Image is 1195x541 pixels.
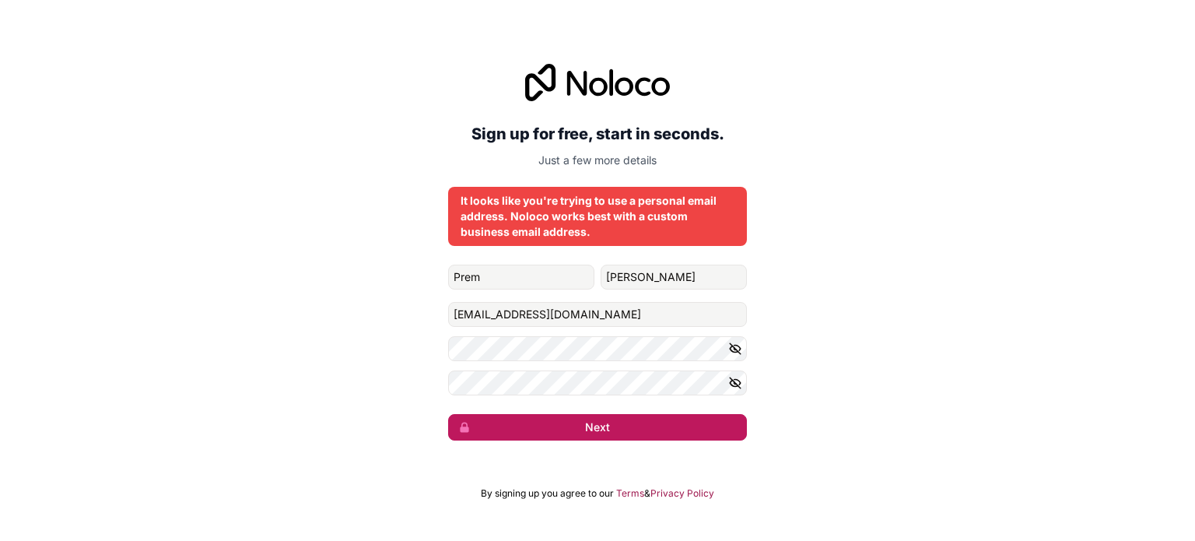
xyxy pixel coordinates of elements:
[448,302,747,327] input: Email address
[616,487,644,500] a: Terms
[448,265,594,290] input: given-name
[461,193,734,240] div: It looks like you're trying to use a personal email address. Noloco works best with a custom busi...
[448,153,747,168] p: Just a few more details
[644,487,650,500] span: &
[448,120,747,148] h2: Sign up for free, start in seconds.
[650,487,714,500] a: Privacy Policy
[448,336,747,361] input: Password
[481,487,614,500] span: By signing up you agree to our
[448,414,747,441] button: Next
[448,371,747,395] input: Confirm password
[601,265,747,290] input: family-name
